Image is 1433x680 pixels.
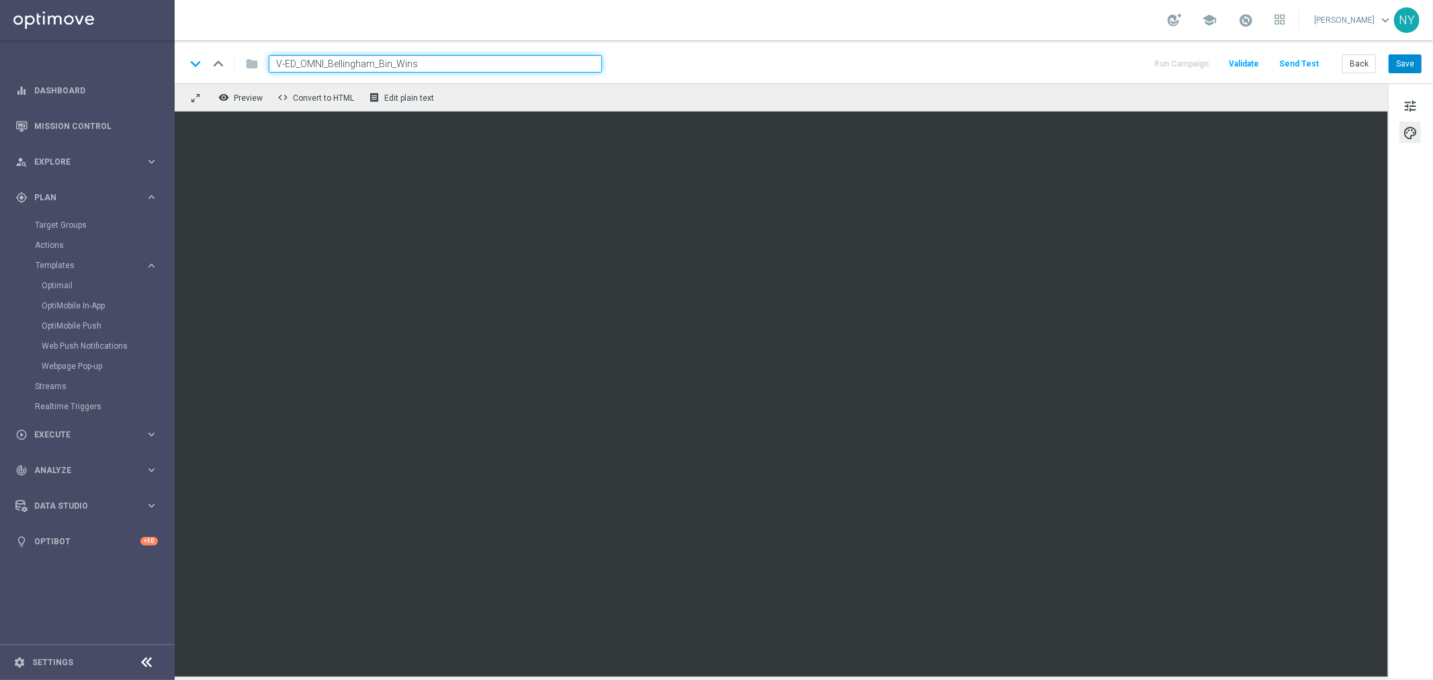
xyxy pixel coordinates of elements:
div: Plan [15,192,145,204]
i: receipt [369,92,380,103]
a: [PERSON_NAME]keyboard_arrow_down [1313,10,1394,30]
button: Back [1342,54,1376,73]
button: Save [1389,54,1422,73]
div: Templates [35,255,173,376]
div: Templates [36,261,145,269]
button: Validate [1227,55,1261,73]
div: Realtime Triggers [35,396,173,417]
a: Streams [35,381,140,392]
div: Optibot [15,523,158,559]
span: Explore [34,158,145,166]
button: person_search Explore keyboard_arrow_right [15,157,159,167]
button: lightbulb Optibot +10 [15,536,159,547]
span: Execute [34,431,145,439]
span: code [277,92,288,103]
span: Templates [36,261,132,269]
div: Dashboard [15,73,158,108]
button: Mission Control [15,121,159,132]
i: equalizer [15,85,28,97]
div: Mission Control [15,108,158,144]
button: Templates keyboard_arrow_right [35,260,159,271]
i: keyboard_arrow_right [145,499,158,512]
a: Optimail [42,280,140,291]
div: Webpage Pop-up [42,356,173,376]
div: OptiMobile Push [42,316,173,336]
span: Analyze [34,466,145,474]
i: track_changes [15,464,28,476]
span: Preview [234,93,263,103]
i: keyboard_arrow_right [145,259,158,272]
button: gps_fixed Plan keyboard_arrow_right [15,192,159,203]
input: Enter a unique template name [269,55,602,73]
a: Target Groups [35,220,140,230]
button: tune [1399,95,1421,116]
i: person_search [15,156,28,168]
span: Convert to HTML [293,93,354,103]
button: track_changes Analyze keyboard_arrow_right [15,465,159,476]
div: Analyze [15,464,145,476]
i: lightbulb [15,536,28,548]
div: Actions [35,235,173,255]
a: Settings [32,658,73,667]
button: Send Test [1277,55,1321,73]
div: +10 [140,537,158,546]
div: Execute [15,429,145,441]
a: Webpage Pop-up [42,361,140,372]
div: Target Groups [35,215,173,235]
div: Web Push Notifications [42,336,173,356]
a: OptiMobile Push [42,321,140,331]
span: tune [1403,97,1418,115]
div: OptiMobile In-App [42,296,173,316]
i: remove_red_eye [218,92,229,103]
i: gps_fixed [15,192,28,204]
span: palette [1403,124,1418,142]
button: Data Studio keyboard_arrow_right [15,501,159,511]
a: Realtime Triggers [35,401,140,412]
button: code Convert to HTML [274,89,360,106]
span: Validate [1229,59,1259,69]
a: Mission Control [34,108,158,144]
i: keyboard_arrow_down [185,54,206,74]
a: Web Push Notifications [42,341,140,351]
div: Data Studio [15,500,145,512]
span: Edit plain text [384,93,434,103]
div: Streams [35,376,173,396]
i: keyboard_arrow_right [145,428,158,441]
span: school [1202,13,1217,28]
i: settings [13,656,26,669]
button: equalizer Dashboard [15,85,159,96]
i: keyboard_arrow_right [145,191,158,204]
a: Actions [35,240,140,251]
i: play_circle_outline [15,429,28,441]
button: receipt Edit plain text [365,89,440,106]
button: remove_red_eye Preview [215,89,269,106]
span: Plan [34,194,145,202]
div: Optimail [42,275,173,296]
div: Explore [15,156,145,168]
i: keyboard_arrow_right [145,464,158,476]
span: Data Studio [34,502,145,510]
a: OptiMobile In-App [42,300,140,311]
span: keyboard_arrow_down [1378,13,1393,28]
button: play_circle_outline Execute keyboard_arrow_right [15,429,159,440]
div: NY [1394,7,1420,33]
i: keyboard_arrow_right [145,155,158,168]
a: Optibot [34,523,140,559]
a: Dashboard [34,73,158,108]
button: palette [1399,122,1421,143]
